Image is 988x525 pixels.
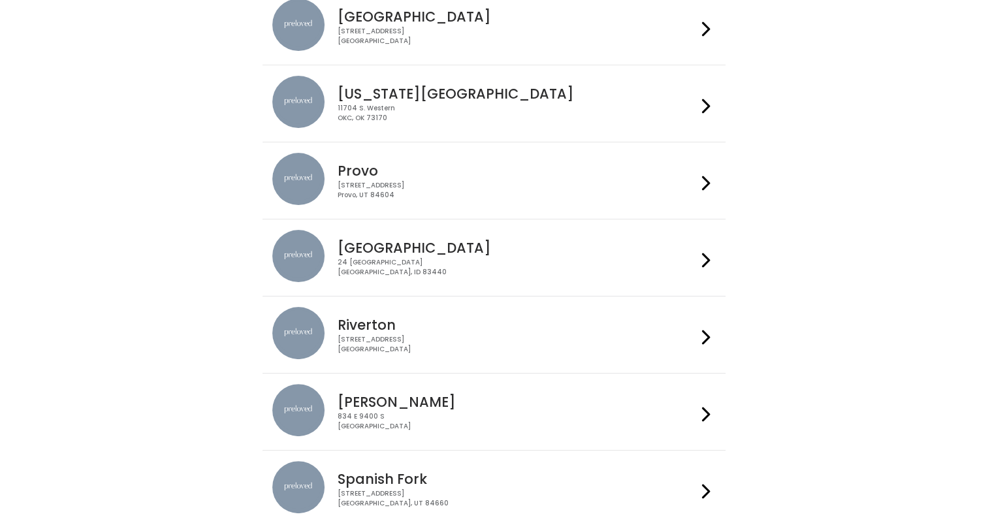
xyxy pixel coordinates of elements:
a: preloved location Spanish Fork [STREET_ADDRESS][GEOGRAPHIC_DATA], UT 84660 [272,461,716,517]
h4: Riverton [338,317,697,332]
h4: [GEOGRAPHIC_DATA] [338,240,697,255]
h4: [GEOGRAPHIC_DATA] [338,9,697,24]
a: preloved location [PERSON_NAME] 834 E 9400 S[GEOGRAPHIC_DATA] [272,384,716,439]
h4: Provo [338,163,697,178]
img: preloved location [272,230,325,282]
img: preloved location [272,76,325,128]
a: preloved location Provo [STREET_ADDRESS]Provo, UT 84604 [272,153,716,208]
div: 834 E 9400 S [GEOGRAPHIC_DATA] [338,412,697,431]
h4: [PERSON_NAME] [338,394,697,409]
h4: [US_STATE][GEOGRAPHIC_DATA] [338,86,697,101]
img: preloved location [272,307,325,359]
div: 24 [GEOGRAPHIC_DATA] [GEOGRAPHIC_DATA], ID 83440 [338,258,697,277]
img: preloved location [272,384,325,436]
img: preloved location [272,461,325,513]
div: [STREET_ADDRESS] [GEOGRAPHIC_DATA], UT 84660 [338,489,697,508]
a: preloved location [GEOGRAPHIC_DATA] 24 [GEOGRAPHIC_DATA][GEOGRAPHIC_DATA], ID 83440 [272,230,716,285]
a: preloved location [US_STATE][GEOGRAPHIC_DATA] 11704 S. WesternOKC, OK 73170 [272,76,716,131]
div: [STREET_ADDRESS] [GEOGRAPHIC_DATA] [338,27,697,46]
a: preloved location Riverton [STREET_ADDRESS][GEOGRAPHIC_DATA] [272,307,716,362]
h4: Spanish Fork [338,471,697,486]
div: [STREET_ADDRESS] Provo, UT 84604 [338,181,697,200]
div: 11704 S. Western OKC, OK 73170 [338,104,697,123]
img: preloved location [272,153,325,205]
div: [STREET_ADDRESS] [GEOGRAPHIC_DATA] [338,335,697,354]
